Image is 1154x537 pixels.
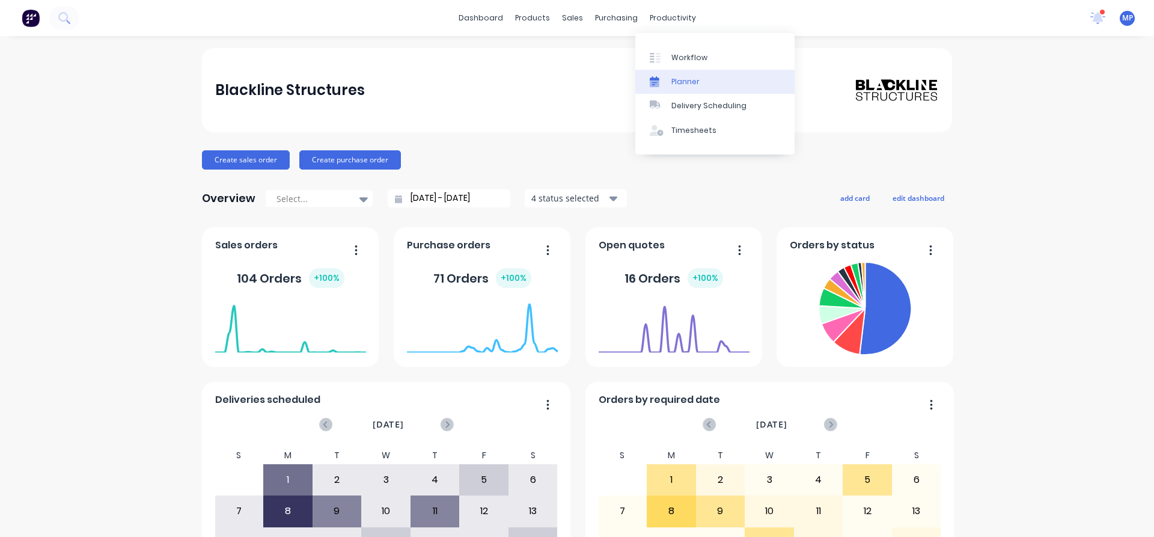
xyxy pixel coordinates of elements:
div: Delivery Scheduling [671,100,746,111]
button: Create purchase order [299,150,401,170]
div: W [361,447,411,464]
div: products [509,9,556,27]
span: Orders by required date [599,393,720,407]
div: Workflow [671,52,707,63]
div: 8 [264,496,312,526]
img: Blackline Structures [855,78,939,102]
div: 8 [647,496,695,526]
div: + 100 % [688,268,723,288]
div: 5 [460,465,508,495]
div: F [459,447,508,464]
div: S [892,447,941,464]
div: productivity [644,9,702,27]
div: S [508,447,558,464]
button: 4 status selected [525,189,627,207]
span: Open quotes [599,238,665,253]
div: 9 [697,496,745,526]
div: 2 [697,465,745,495]
div: 6 [893,465,941,495]
div: M [647,447,696,464]
a: Timesheets [635,118,795,143]
div: Overview [202,186,255,210]
span: MP [1122,13,1133,23]
span: Orders by status [790,238,875,253]
a: dashboard [453,9,509,27]
div: 9 [313,496,361,526]
div: 7 [215,496,263,526]
div: M [263,447,313,464]
div: sales [556,9,589,27]
div: W [745,447,794,464]
div: 11 [411,496,459,526]
div: T [696,447,745,464]
div: purchasing [589,9,644,27]
div: Timesheets [671,125,716,136]
div: Planner [671,76,700,87]
div: 13 [509,496,557,526]
div: + 100 % [496,268,531,288]
div: 11 [795,496,843,526]
a: Workflow [635,45,795,69]
div: 2 [313,465,361,495]
div: 12 [843,496,891,526]
button: add card [832,190,878,206]
div: + 100 % [309,268,344,288]
div: T [411,447,460,464]
div: 104 Orders [237,268,344,288]
div: 3 [362,465,410,495]
a: Planner [635,70,795,94]
div: 3 [745,465,793,495]
span: Sales orders [215,238,278,253]
div: 12 [460,496,508,526]
div: 5 [843,465,891,495]
div: 16 Orders [624,268,723,288]
div: 4 status selected [531,192,607,204]
a: Delivery Scheduling [635,94,795,118]
div: T [794,447,843,464]
div: 10 [745,496,793,526]
div: 7 [599,496,647,526]
div: 6 [509,465,557,495]
div: 4 [411,465,459,495]
span: [DATE] [756,418,787,431]
div: S [215,447,264,464]
div: 1 [264,465,312,495]
button: edit dashboard [885,190,952,206]
div: Blackline Structures [215,78,365,102]
button: Create sales order [202,150,290,170]
div: 10 [362,496,410,526]
div: 13 [893,496,941,526]
span: Purchase orders [407,238,490,253]
div: T [313,447,362,464]
div: S [598,447,647,464]
div: 1 [647,465,695,495]
div: F [843,447,892,464]
div: 4 [795,465,843,495]
img: Factory [22,9,40,27]
span: [DATE] [373,418,404,431]
div: 71 Orders [433,268,531,288]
